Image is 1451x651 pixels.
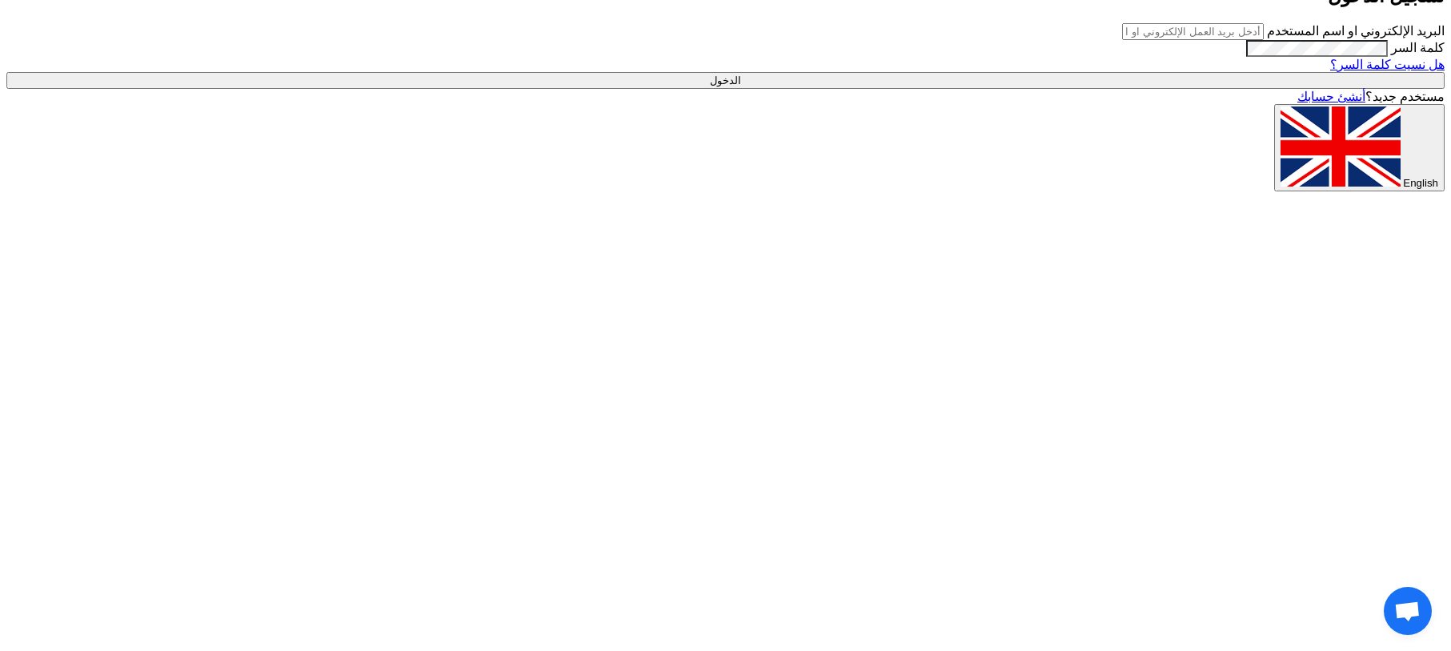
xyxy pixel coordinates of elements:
[1384,587,1432,635] a: Open chat
[1330,58,1445,71] a: هل نسيت كلمة السر؟
[1403,177,1438,189] span: English
[1391,41,1445,54] label: كلمة السر
[1122,23,1264,40] input: أدخل بريد العمل الإلكتروني او اسم المستخدم الخاص بك ...
[1274,104,1445,191] button: English
[1297,90,1365,103] a: أنشئ حسابك
[6,72,1445,89] input: الدخول
[1267,24,1445,38] label: البريد الإلكتروني او اسم المستخدم
[6,89,1445,104] div: مستخدم جديد؟
[1281,106,1401,187] img: en-US.png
